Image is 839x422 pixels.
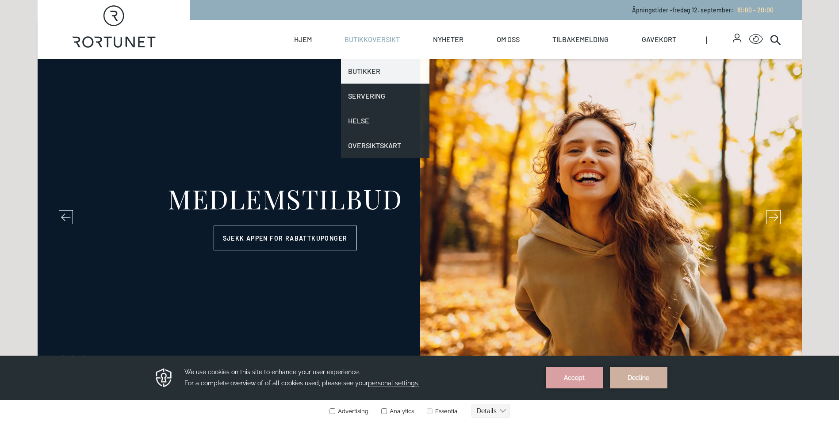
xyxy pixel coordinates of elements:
button: Open Accessibility Menu [749,32,763,46]
img: Privacy reminder [154,12,173,33]
label: Analytics [379,52,414,59]
text: Details [477,52,497,59]
input: Essential [427,53,433,58]
div: slide 1 of 3 [38,59,802,376]
button: Accept [546,12,603,33]
a: Tilbakemelding [552,20,609,59]
a: Helse [341,108,429,133]
div: MEDLEMSTILBUD [168,185,402,211]
a: Servering [341,84,429,108]
h3: We use cookies on this site to enhance your user experience. For a complete overview of of all co... [184,11,535,33]
section: carousel-slider [38,59,802,376]
input: Analytics [381,53,387,58]
a: Gavekort [642,20,676,59]
a: 10:00 - 20:00 [733,6,774,14]
span: | [706,20,733,59]
span: 10:00 - 20:00 [737,6,774,14]
p: Åpningstider - fredag 12. september : [632,5,774,15]
a: Butikkoversikt [345,20,400,59]
a: Om oss [497,20,520,59]
a: Hjem [294,20,312,59]
input: Advertising [329,53,335,58]
a: Oversiktskart [341,133,429,158]
a: Sjekk appen for rabattkuponger [214,226,357,250]
label: Essential [425,52,459,59]
button: Decline [610,12,667,33]
a: Nyheter [433,20,464,59]
a: Butikker [341,59,429,84]
button: Details [471,48,510,62]
span: personal settings. [368,24,419,31]
label: Advertising [329,52,368,59]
